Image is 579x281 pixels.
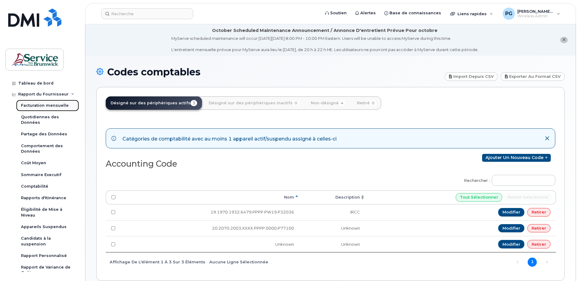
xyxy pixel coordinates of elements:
button: close notification [560,37,568,43]
a: Désigné sur des périphériques actifs [106,96,202,110]
h2: Accounting Code [106,159,326,168]
input: Rechercher : [492,175,555,186]
a: Modifier [498,208,525,217]
a: Non-désigné [306,96,350,110]
a: Suivant [542,258,551,267]
div: October Scheduled Maintenance Announcement / Annonce D'entretient Prévue Pour octobre [212,27,437,34]
a: Retirer [527,208,550,217]
span: 3 [190,100,197,106]
a: Retirer [527,240,550,248]
div: MyServe scheduled maintenance will occur [DATE][DATE] 8:00 PM - 10:00 PM Eastern. Users will be u... [171,36,478,53]
span: 4 [339,100,345,106]
th: Description: activer pour trier la colonne par ordre croissant [300,190,365,204]
td: Unknown [121,236,300,252]
a: Import depuis CSV [445,72,498,81]
th: Nom: activer pour trier la colonne par ordre décroissant [121,190,300,204]
a: Retiré [352,96,381,110]
td: IRCC [300,204,365,220]
span: 0 [370,100,376,106]
a: Modifier [498,224,525,233]
a: Retirer [527,224,550,233]
td: 19.1970.1932.6479.PPPP.PW19.P32036 [121,204,300,220]
a: Désigné sur des périphériques inactifs [204,96,304,110]
td: Unknown [300,220,365,236]
h1: Codes comptables [96,67,442,77]
div: Catégories de comptabilité avec au moins 1 appareil actif/suspendu assigné à celles-ci [122,134,337,143]
a: 1 [528,258,537,267]
span: Aucune ligne sélectionnée [209,260,268,264]
input: Tout sélectionner [456,193,502,202]
div: Affichage de l'élément 1 à 3 sur 3 éléments [106,256,272,267]
a: Exporter au format CSV [501,72,565,81]
td: 20.2070.2003.XXXX.PPPP.0000.P77100 [121,220,300,236]
label: Rechercher : [460,171,555,188]
a: Modifier [498,240,525,248]
a: Précédent [513,258,522,267]
td: Unknown [300,236,365,252]
a: Ajouter un nouveau code [482,154,551,162]
span: 0 [293,100,299,106]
